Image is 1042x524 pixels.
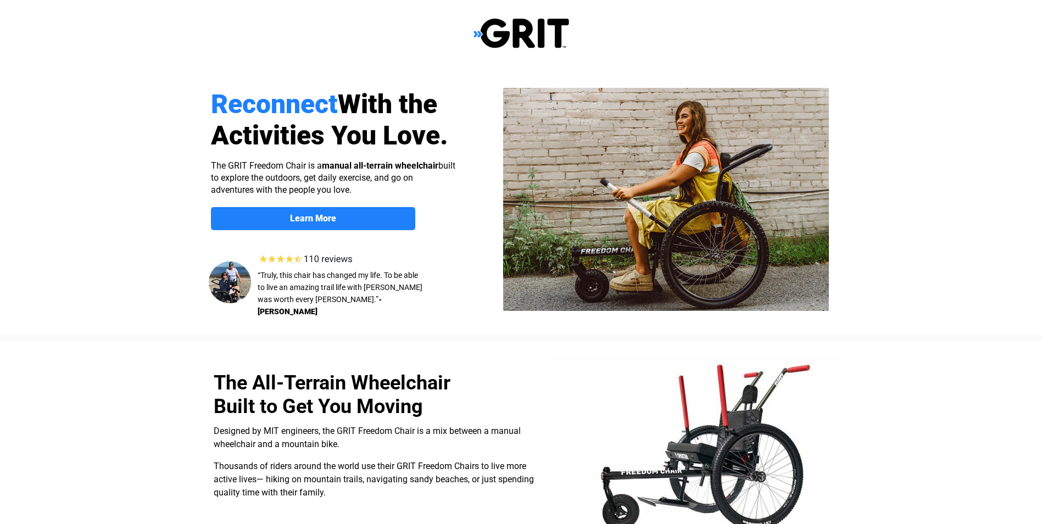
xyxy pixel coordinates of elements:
strong: manual all-terrain wheelchair [322,160,438,171]
span: Designed by MIT engineers, the GRIT Freedom Chair is a mix between a manual wheelchair and a moun... [214,426,521,449]
a: Learn More [211,207,415,230]
span: The All-Terrain Wheelchair Built to Get You Moving [214,371,450,418]
span: With the [338,88,437,120]
span: Thousands of riders around the world use their GRIT Freedom Chairs to live more active lives— hik... [214,461,534,498]
strong: Learn More [290,213,336,224]
span: Activities You Love. [211,120,448,151]
span: The GRIT Freedom Chair is a built to explore the outdoors, get daily exercise, and go on adventur... [211,160,455,195]
span: “Truly, this chair has changed my life. To be able to live an amazing trail life with [PERSON_NAM... [258,271,422,304]
span: Reconnect [211,88,338,120]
